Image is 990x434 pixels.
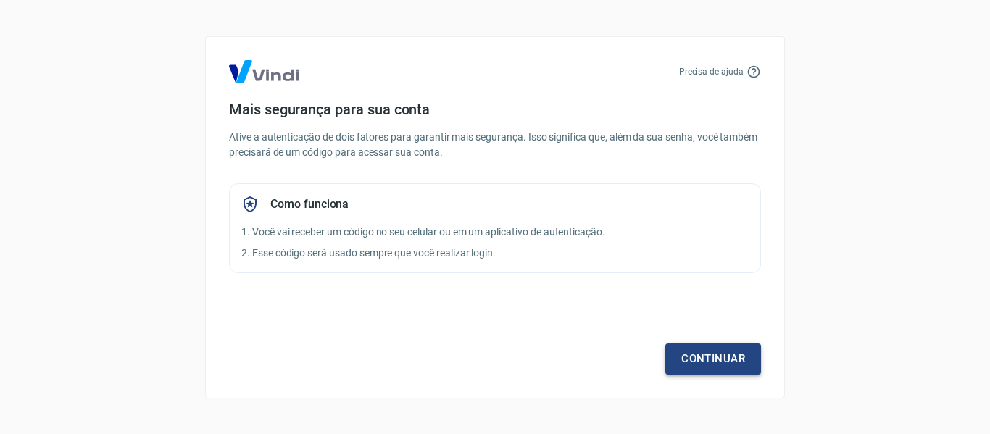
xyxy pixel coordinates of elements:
p: 2. Esse código será usado sempre que você realizar login. [241,246,749,261]
p: Ative a autenticação de dois fatores para garantir mais segurança. Isso significa que, além da su... [229,130,761,160]
img: Logo Vind [229,60,299,83]
a: Continuar [665,343,761,374]
h4: Mais segurança para sua conta [229,101,761,118]
p: 1. Você vai receber um código no seu celular ou em um aplicativo de autenticação. [241,225,749,240]
p: Precisa de ajuda [679,65,744,78]
h5: Como funciona [270,197,349,212]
